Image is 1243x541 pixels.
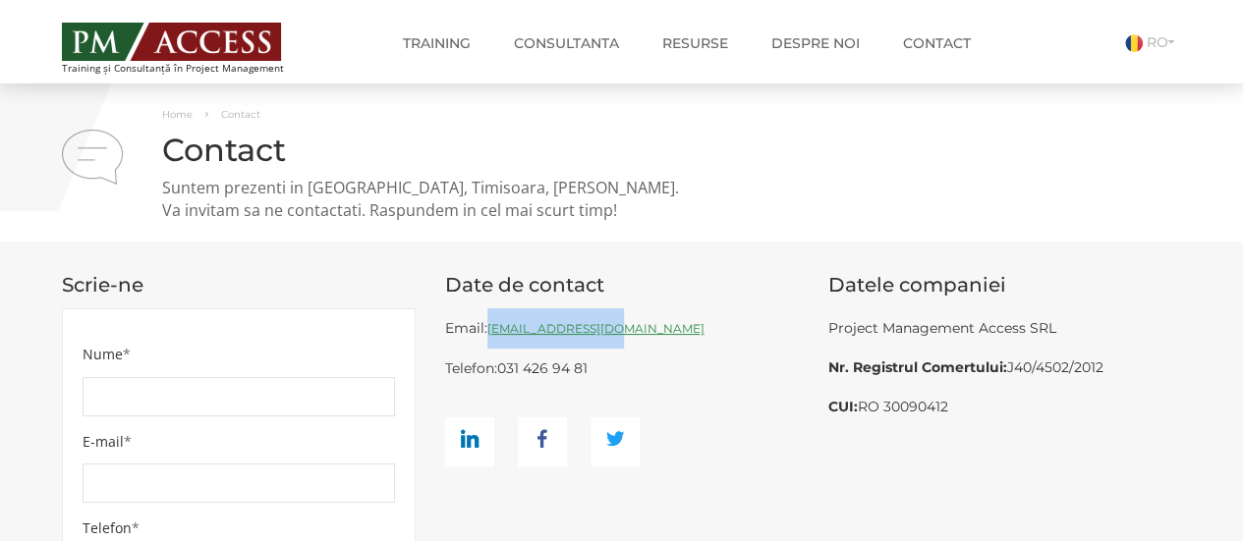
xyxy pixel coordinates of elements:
span: Training și Consultanță în Project Management [62,63,320,74]
a: Training și Consultanță în Project Management [62,17,320,74]
a: Contact [888,24,986,63]
a: Consultanta [499,24,634,63]
a: Despre noi [757,24,875,63]
label: E-mail [83,433,132,451]
a: Resurse [648,24,743,63]
a: 031 426 94 81 [497,359,588,377]
a: Training [388,24,485,63]
p: Datele companiei [828,271,1182,299]
p: Date de contact [445,271,799,299]
p: Suntem prezenti in [GEOGRAPHIC_DATA], Timisoara, [PERSON_NAME]. Va invitam sa ne contactati. Rasp... [62,177,1182,222]
p: Scrie-ne [62,271,416,299]
span: Contact [221,108,260,121]
label: Nume [83,346,131,363]
a: [EMAIL_ADDRESS][DOMAIN_NAME] [487,321,705,336]
h1: Contact [62,133,1182,167]
label: Telefon [83,519,140,537]
a: Home [162,108,193,121]
img: contact.png [62,130,123,185]
b: CUI: [828,398,858,415]
b: Nr. Registrul Comertului: [828,358,1007,376]
a: RO [1125,33,1182,51]
div: Email: Telefon: [445,308,799,466]
img: PM ACCESS - Echipa traineri si consultanti certificati PMP: Narciss Popescu, Mihai Olaru, Monica ... [62,23,281,61]
div: Project Management Access SRL J40/4502/2012 RO 30090412 [828,308,1182,426]
img: Romana [1125,34,1143,52]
